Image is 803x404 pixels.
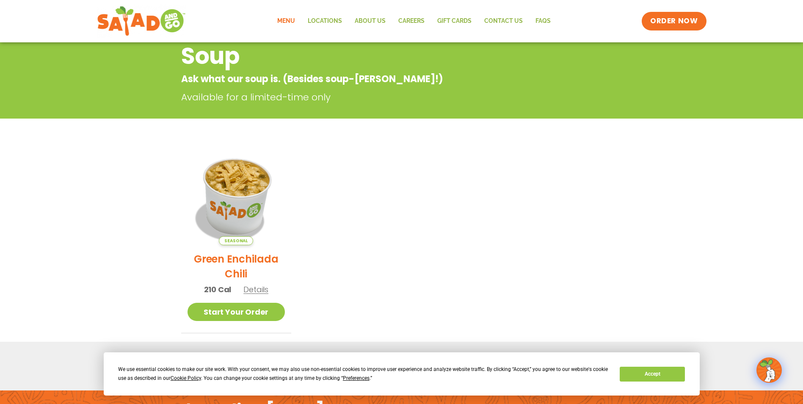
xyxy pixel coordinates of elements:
[529,11,557,31] a: FAQs
[650,16,698,26] span: ORDER NOW
[171,375,201,381] span: Cookie Policy
[188,303,285,321] a: Start Your Order
[204,284,232,295] span: 210 Cal
[104,352,700,396] div: Cookie Consent Prompt
[757,358,781,382] img: wpChatIcon
[431,11,478,31] a: GIFT CARDS
[219,236,253,245] span: Seasonal
[301,11,348,31] a: Locations
[243,284,268,295] span: Details
[118,365,610,383] div: We use essential cookies to make our site work. With your consent, we may also use non-essential ...
[343,375,370,381] span: Preferences
[181,350,622,365] h2: Get a printable menu:
[478,11,529,31] a: Contact Us
[188,252,285,281] h2: Green Enchilada Chili
[348,11,392,31] a: About Us
[620,367,685,382] button: Accept
[181,72,554,86] p: Ask what our soup is. (Besides soup-[PERSON_NAME]!)
[181,90,558,104] p: Available for a limited-time only
[97,4,186,38] img: new-SAG-logo-768×292
[642,12,706,30] a: ORDER NOW
[271,11,557,31] nav: Menu
[392,11,431,31] a: Careers
[181,39,554,73] h2: Soup
[179,139,293,254] img: Product photo for Green Enchilada Chili
[271,11,301,31] a: Menu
